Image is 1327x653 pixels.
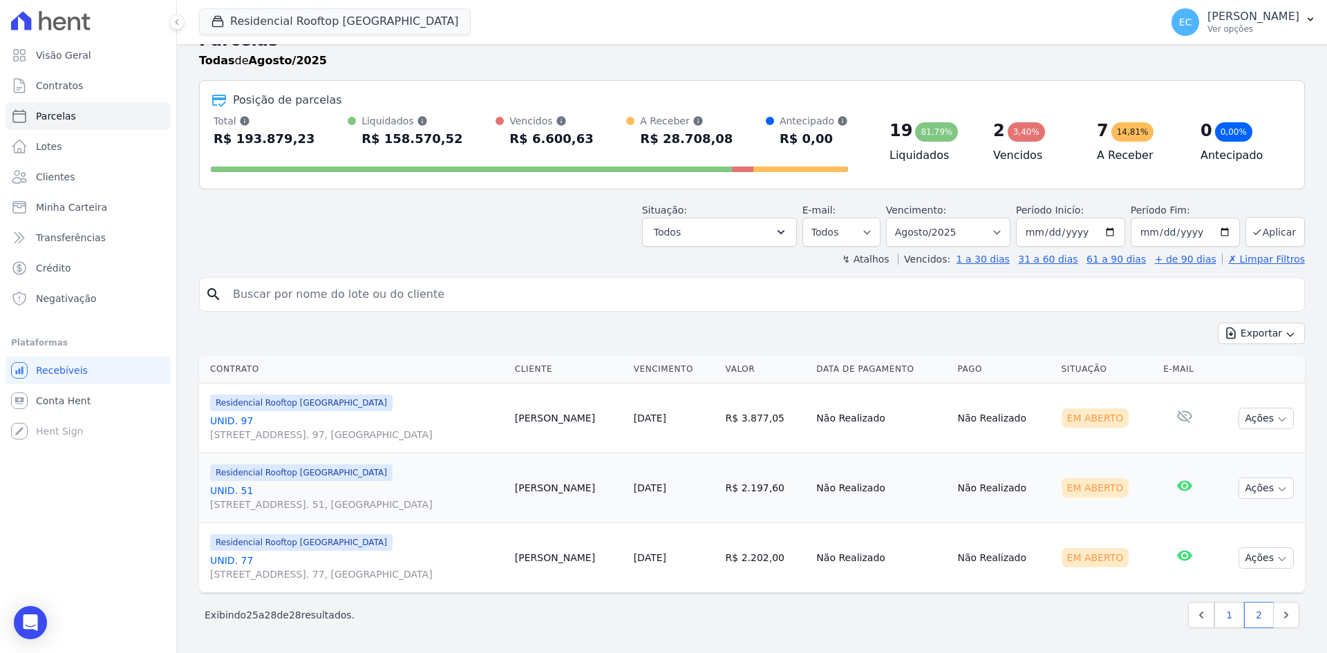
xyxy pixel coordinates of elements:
span: Residencial Rooftop [GEOGRAPHIC_DATA] [210,395,393,411]
button: Todos [642,218,797,247]
a: Negativação [6,285,171,312]
a: 2 [1244,602,1274,628]
h4: Liquidados [890,147,971,164]
p: Exibindo a de resultados. [205,608,355,622]
div: 7 [1097,120,1109,142]
div: 19 [890,120,912,142]
div: A Receber [640,114,733,128]
div: 0,00% [1215,122,1252,142]
td: Não Realizado [952,453,1056,523]
td: Não Realizado [811,453,952,523]
span: Lotes [36,140,62,153]
span: Residencial Rooftop [GEOGRAPHIC_DATA] [210,464,393,481]
td: R$ 2.197,60 [720,453,811,523]
td: Não Realizado [952,523,1056,593]
a: Minha Carteira [6,193,171,221]
span: Negativação [36,292,97,305]
th: Cliente [509,355,628,384]
span: [STREET_ADDRESS]. 97, [GEOGRAPHIC_DATA] [210,428,504,442]
div: R$ 28.708,08 [640,128,733,150]
a: Previous [1188,602,1214,628]
a: Conta Hent [6,387,171,415]
button: Residencial Rooftop [GEOGRAPHIC_DATA] [199,8,471,35]
div: R$ 158.570,52 [361,128,463,150]
span: [STREET_ADDRESS]. 77, [GEOGRAPHIC_DATA] [210,567,504,581]
a: UNID. 51[STREET_ADDRESS]. 51, [GEOGRAPHIC_DATA] [210,484,504,511]
div: Liquidados [361,114,463,128]
div: R$ 6.600,63 [509,128,593,150]
a: Parcelas [6,102,171,130]
a: 31 a 60 dias [1018,254,1077,265]
h4: A Receber [1097,147,1178,164]
h4: Antecipado [1201,147,1282,164]
span: 28 [289,609,301,621]
strong: Todas [199,54,235,67]
div: 3,40% [1008,122,1045,142]
input: Buscar por nome do lote ou do cliente [225,281,1299,308]
td: [PERSON_NAME] [509,523,628,593]
span: [STREET_ADDRESS]. 51, [GEOGRAPHIC_DATA] [210,498,504,511]
span: Visão Geral [36,48,91,62]
div: Em Aberto [1062,478,1129,498]
div: 81,79% [915,122,958,142]
span: Residencial Rooftop [GEOGRAPHIC_DATA] [210,534,393,551]
p: [PERSON_NAME] [1207,10,1299,23]
th: E-mail [1158,355,1212,384]
span: Minha Carteira [36,200,107,214]
p: de [199,53,327,69]
a: 61 a 90 dias [1086,254,1146,265]
a: Recebíveis [6,357,171,384]
a: Lotes [6,133,171,160]
th: Vencimento [628,355,720,384]
div: Open Intercom Messenger [14,606,47,639]
strong: Agosto/2025 [249,54,327,67]
button: Ações [1239,408,1294,429]
a: [DATE] [634,413,666,424]
div: Vencidos [509,114,593,128]
a: [DATE] [634,482,666,493]
label: E-mail: [802,205,836,216]
a: UNID. 97[STREET_ADDRESS]. 97, [GEOGRAPHIC_DATA] [210,414,504,442]
label: Situação: [642,205,687,216]
td: Não Realizado [811,384,952,453]
div: Em Aberto [1062,408,1129,428]
span: Parcelas [36,109,76,123]
label: Vencimento: [886,205,946,216]
div: 2 [993,120,1005,142]
label: ↯ Atalhos [842,254,889,265]
a: Crédito [6,254,171,282]
button: EC [PERSON_NAME] Ver opções [1160,3,1327,41]
span: EC [1179,17,1192,27]
th: Valor [720,355,811,384]
a: Clientes [6,163,171,191]
div: Em Aberto [1062,548,1129,567]
label: Vencidos: [898,254,950,265]
h4: Vencidos [993,147,1075,164]
button: Exportar [1218,323,1305,344]
a: ✗ Limpar Filtros [1222,254,1305,265]
span: Clientes [36,170,75,184]
div: Plataformas [11,334,165,351]
span: Transferências [36,231,106,245]
a: [DATE] [634,552,666,563]
span: Conta Hent [36,394,91,408]
i: search [205,286,222,303]
div: Posição de parcelas [233,92,342,108]
span: Todos [654,224,681,240]
th: Situação [1056,355,1158,384]
div: R$ 0,00 [780,128,848,150]
label: Período Fim: [1131,203,1240,218]
span: Crédito [36,261,71,275]
button: Aplicar [1245,217,1305,247]
td: R$ 2.202,00 [720,523,811,593]
button: Ações [1239,547,1294,569]
a: UNID. 77[STREET_ADDRESS]. 77, [GEOGRAPHIC_DATA] [210,553,504,581]
div: 14,81% [1111,122,1154,142]
th: Pago [952,355,1056,384]
a: + de 90 dias [1155,254,1216,265]
td: Não Realizado [811,523,952,593]
span: Contratos [36,79,83,93]
a: Transferências [6,224,171,252]
td: Não Realizado [952,384,1056,453]
a: 1 a 30 dias [957,254,1010,265]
